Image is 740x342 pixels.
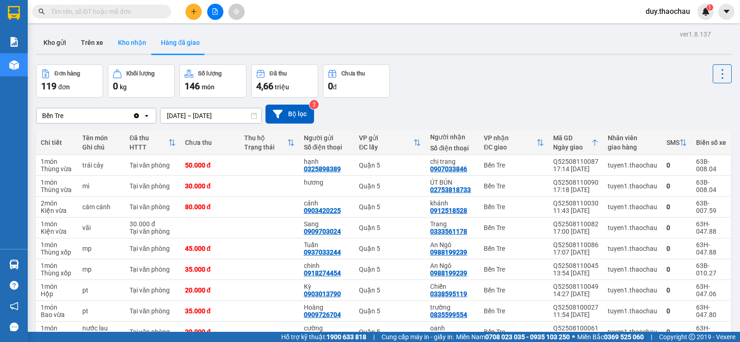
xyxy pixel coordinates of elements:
[696,324,726,339] div: 63H-048.20
[41,81,56,92] span: 119
[304,165,341,173] div: 0325898389
[608,286,657,294] div: tuyen1.thaochau
[430,283,475,290] div: Chiến
[553,143,591,151] div: Ngày giao
[553,332,598,339] div: 18:16 [DATE]
[479,131,549,155] th: Toggle SortBy
[553,158,598,165] div: Q52508110087
[82,224,120,231] div: vãi
[553,249,598,256] div: 17:07 [DATE]
[666,307,687,315] div: 0
[185,245,235,252] div: 45.000 đ
[108,64,175,98] button: Khối lượng0kg
[484,203,544,211] div: Bến Tre
[702,7,710,16] img: icon-new-feature
[666,224,687,231] div: 0
[608,224,657,231] div: tuyen1.thaochau
[198,70,222,77] div: Số lượng
[304,179,350,186] div: hương
[41,158,73,165] div: 1 món
[202,83,215,91] span: món
[359,245,421,252] div: Quận 5
[484,286,544,294] div: Bến Tre
[185,307,235,315] div: 35.000 đ
[696,139,726,146] div: Biển số xe
[382,332,454,342] span: Cung cấp máy in - giấy in:
[82,134,120,142] div: Tên món
[304,249,341,256] div: 0937033244
[304,269,341,277] div: 0918274454
[553,262,598,269] div: Q52508110045
[41,311,73,318] div: Bao vừa
[708,4,711,11] span: 1
[608,203,657,211] div: tuyen1.thaochau
[430,144,475,152] div: Số điện thoại
[430,290,467,298] div: 0338595119
[41,262,73,269] div: 1 món
[689,334,695,340] span: copyright
[484,328,544,336] div: Bến Tre
[333,83,337,91] span: đ
[696,220,726,235] div: 63H-047.88
[129,286,176,294] div: Tại văn phòng
[696,241,726,256] div: 63H-047.88
[304,241,350,249] div: Tuấn
[430,241,475,249] div: An Ngô
[577,332,644,342] span: Miền Bắc
[608,162,657,169] div: tuyen1.thaochau
[553,179,598,186] div: Q52508110090
[430,186,471,193] div: 02753818733
[430,228,467,235] div: 0333561178
[185,266,235,273] div: 35.000 đ
[666,286,687,294] div: 0
[666,266,687,273] div: 0
[553,165,598,173] div: 17:14 [DATE]
[185,286,235,294] div: 20.000 đ
[41,290,73,298] div: Hộp
[484,224,544,231] div: Bến Tre
[82,182,120,190] div: mì
[696,283,726,298] div: 63H-047.06
[82,245,120,252] div: mp
[666,182,687,190] div: 0
[129,228,176,235] div: Tại văn phòng
[651,332,652,342] span: |
[304,332,341,339] div: 0905709050
[696,262,726,277] div: 63B-010.27
[212,8,218,15] span: file-add
[58,83,70,91] span: đơn
[185,162,235,169] div: 50.000 đ
[484,143,536,151] div: ĐC giao
[275,83,289,91] span: triệu
[553,199,598,207] div: Q52508110030
[36,31,74,54] button: Kho gửi
[608,245,657,252] div: tuyen1.thaochau
[36,64,103,98] button: Đơn hàng119đơn
[323,64,390,98] button: Chưa thu0đ
[484,307,544,315] div: Bến Tre
[696,179,726,193] div: 63B-008.04
[125,131,180,155] th: Toggle SortBy
[82,203,120,211] div: cám cánh
[256,81,273,92] span: 4,66
[604,333,644,341] strong: 0369 525 060
[553,186,598,193] div: 17:18 [DATE]
[430,179,475,186] div: ÚT BÚN
[304,311,341,318] div: 0909726704
[74,31,111,54] button: Trên xe
[359,224,421,231] div: Quận 5
[666,203,687,211] div: 0
[608,143,657,151] div: giao hàng
[430,207,467,214] div: 0912518528
[82,307,120,315] div: pt
[456,332,570,342] span: Miền Nam
[304,134,350,142] div: Người gửi
[553,207,598,214] div: 11:43 [DATE]
[553,269,598,277] div: 13:54 [DATE]
[160,108,261,123] input: Select a date range.
[41,304,73,311] div: 1 món
[430,311,467,318] div: 0835599554
[430,220,475,228] div: Trang
[485,333,570,341] strong: 0708 023 035 - 0935 103 250
[228,4,245,20] button: aim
